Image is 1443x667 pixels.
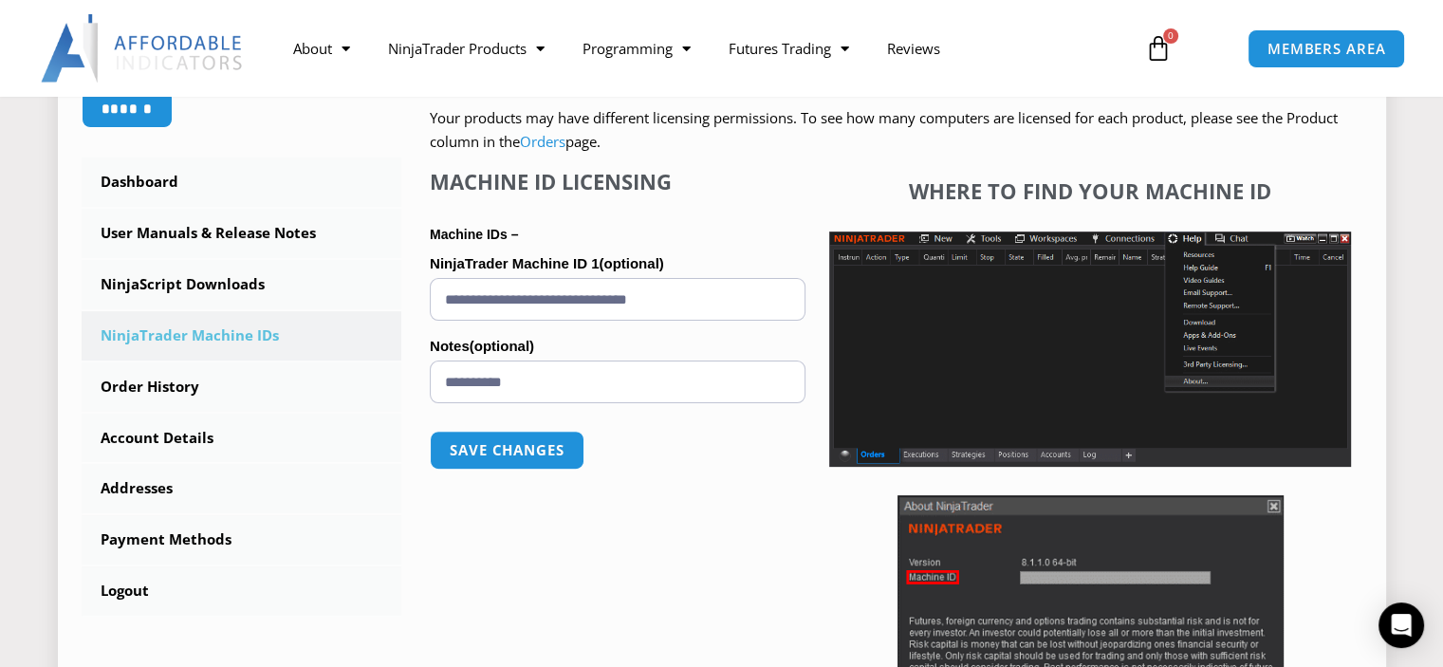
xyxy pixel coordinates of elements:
a: NinjaTrader Machine IDs [82,311,402,361]
button: Save changes [430,431,584,470]
label: Notes [430,332,805,361]
img: Screenshot 2025-01-17 1155544 | Affordable Indicators – NinjaTrader [829,232,1351,467]
a: 0 [1117,21,1200,76]
a: User Manuals & Release Notes [82,209,402,258]
a: MEMBERS AREA [1248,29,1406,68]
nav: Menu [274,27,1126,70]
a: About [274,27,369,70]
a: Logout [82,566,402,616]
a: Payment Methods [82,515,402,565]
img: LogoAI | Affordable Indicators – NinjaTrader [41,14,245,83]
a: Order History [82,362,402,412]
a: Programming [564,27,710,70]
span: (optional) [599,255,663,271]
strong: Machine IDs – [430,227,518,242]
h4: Where to find your Machine ID [829,178,1351,203]
span: 0 [1163,28,1178,44]
span: Your products may have different licensing permissions. To see how many computers are licensed fo... [430,108,1338,152]
a: Dashboard [82,157,402,207]
h4: Machine ID Licensing [430,169,805,194]
a: NinjaTrader Products [369,27,564,70]
a: Futures Trading [710,27,868,70]
label: NinjaTrader Machine ID 1 [430,250,805,278]
a: Addresses [82,464,402,513]
a: NinjaScript Downloads [82,260,402,309]
nav: Account pages [82,157,402,616]
a: Reviews [868,27,959,70]
a: Account Details [82,414,402,463]
a: Orders [520,132,565,151]
span: (optional) [470,338,534,354]
div: Open Intercom Messenger [1378,602,1424,648]
span: MEMBERS AREA [1267,42,1386,56]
